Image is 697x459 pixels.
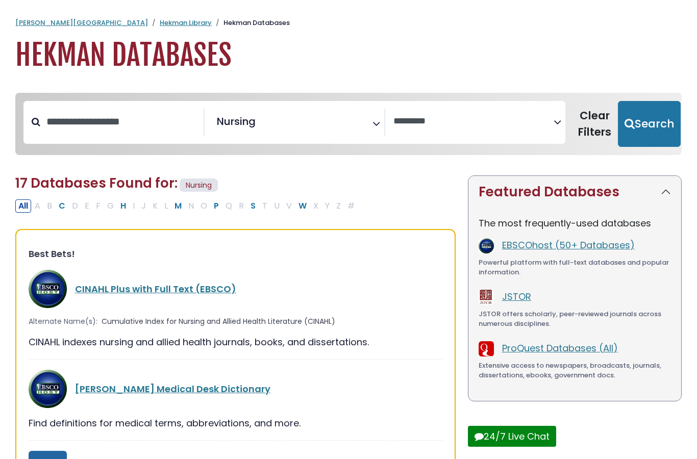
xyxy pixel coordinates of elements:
li: Nursing [213,114,256,129]
nav: Search filters [15,93,682,155]
div: Extensive access to newspapers, broadcasts, journals, dissertations, ebooks, government docs. [479,361,671,380]
button: Filter Results S [247,199,259,213]
textarea: Search [393,116,554,127]
button: Filter Results M [171,199,185,213]
a: [PERSON_NAME] Medical Desk Dictionary [75,382,270,395]
a: EBSCOhost (50+ Databases) [502,239,635,251]
a: [PERSON_NAME][GEOGRAPHIC_DATA] [15,18,148,28]
span: Nursing [180,178,218,192]
textarea: Search [258,119,265,130]
button: Clear Filters [571,101,618,147]
span: Alternate Name(s): [29,316,97,327]
a: CINAHL Plus with Full Text (EBSCO) [75,283,236,295]
h1: Hekman Databases [15,38,682,72]
span: Nursing [217,114,256,129]
button: Filter Results H [117,199,129,213]
input: Search database by title or keyword [40,113,204,130]
button: Filter Results W [295,199,310,213]
a: ProQuest Databases (All) [502,342,618,354]
button: Featured Databases [468,176,681,208]
button: All [15,199,31,213]
li: Hekman Databases [212,18,290,28]
button: Filter Results P [211,199,222,213]
button: Submit for Search Results [618,101,681,147]
div: CINAHL indexes nursing and allied health journals, books, and dissertations. [29,335,442,349]
p: The most frequently-used databases [479,216,671,230]
div: Find definitions for medical terms, abbreviations, and more. [29,416,442,430]
div: Alpha-list to filter by first letter of database name [15,199,359,212]
a: JSTOR [502,290,531,303]
nav: breadcrumb [15,18,682,28]
button: 24/7 Live Chat [468,426,556,447]
span: Cumulative Index for Nursing and Allied Health Literature (CINAHL) [102,316,335,327]
div: Powerful platform with full-text databases and popular information. [479,258,671,277]
button: Filter Results C [56,199,68,213]
h3: Best Bets! [29,248,442,260]
span: 17 Databases Found for: [15,174,178,192]
a: Hekman Library [160,18,212,28]
div: JSTOR offers scholarly, peer-reviewed journals across numerous disciplines. [479,309,671,329]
